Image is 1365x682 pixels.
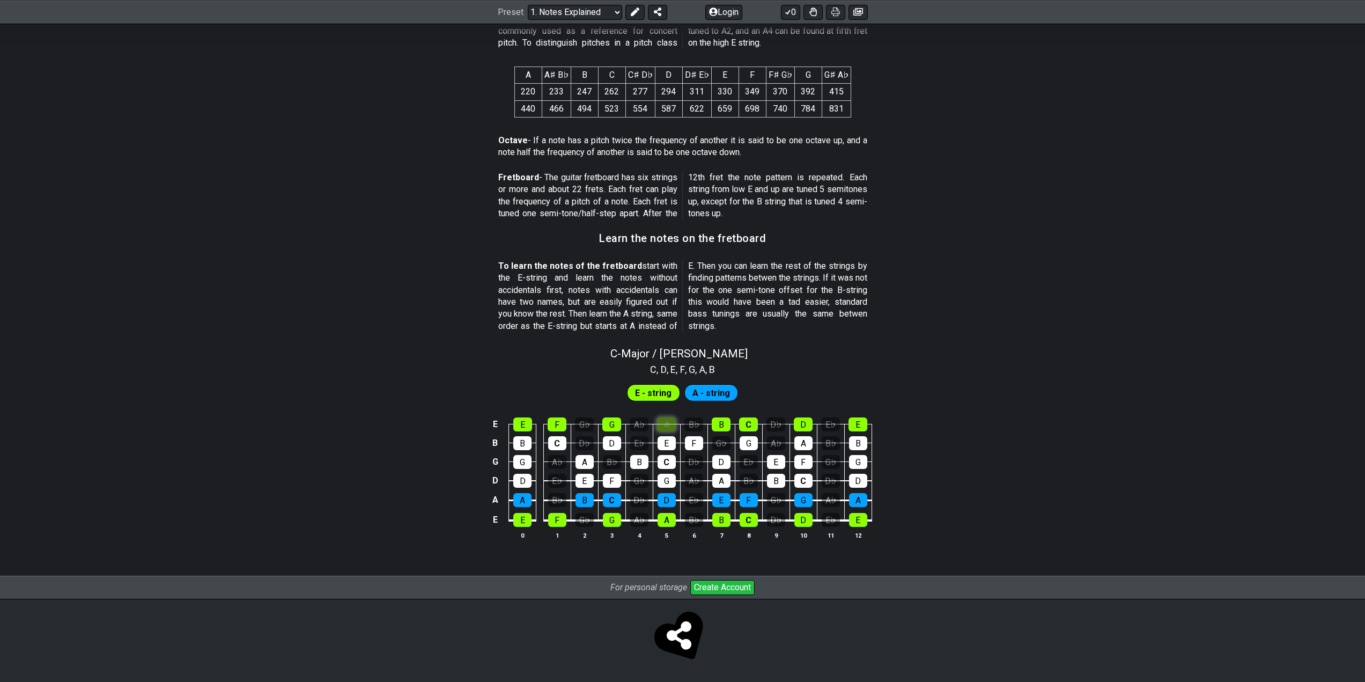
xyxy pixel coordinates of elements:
button: Print [826,4,845,19]
div: A♭ [685,474,703,488]
td: 622 [682,100,711,117]
div: F [603,474,621,488]
td: G [489,452,501,471]
div: G♭ [630,474,648,488]
div: G [849,455,867,469]
div: A [658,513,676,527]
div: E♭ [821,417,840,431]
button: Share Preset [648,4,667,19]
th: A♯ B♭ [542,67,571,83]
td: 277 [625,84,655,100]
th: 0 [509,530,536,541]
td: 247 [571,84,598,100]
span: First enable full edit mode to edit [635,385,672,401]
div: C [603,493,621,507]
div: C [740,513,758,527]
th: F♯ G♭ [766,67,794,83]
td: 494 [571,100,598,117]
th: D [655,67,682,83]
div: D♭ [575,436,594,450]
div: E [658,436,676,450]
div: E [712,493,731,507]
h3: Learn the notes on the fretboard [599,232,766,244]
th: 9 [762,530,790,541]
th: 2 [571,530,598,541]
div: B♭ [740,474,758,488]
div: A♭ [548,455,566,469]
td: 311 [682,84,711,100]
div: D [712,455,731,469]
td: 587 [655,100,682,117]
button: Create Account [690,580,755,595]
div: C [794,474,813,488]
button: Create image [848,4,868,19]
th: 7 [707,530,735,541]
td: 440 [514,100,542,117]
div: E [848,417,867,431]
th: B [571,67,598,83]
div: E [513,417,532,431]
div: A♭ [822,493,840,507]
span: D [661,362,667,377]
th: C [598,67,625,83]
td: 523 [598,100,625,117]
div: A♭ [630,513,648,527]
th: 6 [680,530,707,541]
div: E [767,455,785,469]
div: A [794,436,813,450]
div: B [513,436,532,450]
th: 12 [844,530,872,541]
td: 740 [766,100,794,117]
div: G♭ [767,493,785,507]
td: D [489,471,501,490]
div: D [603,436,621,450]
th: 10 [790,530,817,541]
div: C [658,455,676,469]
th: 1 [543,530,571,541]
div: A [575,455,594,469]
span: F [680,362,685,377]
th: A [514,67,542,83]
td: 554 [625,100,655,117]
div: D [513,474,532,488]
p: - If a note has a pitch twice the frequency of another it is said to be one octave up, and a note... [498,135,867,159]
p: start with the E-string and learn the notes without accidentals first, notes with accidentals can... [498,260,867,332]
th: D♯ E♭ [682,67,711,83]
td: 392 [794,84,822,100]
div: D [658,493,676,507]
div: E [849,513,867,527]
div: D [849,474,867,488]
th: G [794,67,822,83]
div: A [513,493,532,507]
span: C - Major / [PERSON_NAME] [610,347,748,360]
div: E [513,513,532,527]
div: G [658,474,676,488]
span: , [685,362,689,377]
div: A♭ [767,436,785,450]
div: F [548,513,566,527]
div: B [575,493,594,507]
div: A♭ [630,417,648,431]
div: B♭ [685,513,703,527]
span: , [676,362,680,377]
div: A [849,493,867,507]
div: B [767,474,785,488]
div: G♭ [575,513,594,527]
th: 3 [598,530,625,541]
div: G♭ [575,417,594,431]
div: A [657,417,676,431]
div: F [794,455,813,469]
strong: Fretboard [498,172,539,182]
div: B [849,436,867,450]
i: For personal storage [610,582,687,592]
span: Click to store and share! [657,613,709,665]
td: 233 [542,84,571,100]
section: Scale pitch classes [645,360,720,377]
th: 5 [653,530,680,541]
strong: Octave [498,135,528,145]
div: E♭ [822,513,840,527]
div: B♭ [548,493,566,507]
div: B♭ [822,436,840,450]
span: , [695,362,699,377]
div: F [548,417,566,431]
